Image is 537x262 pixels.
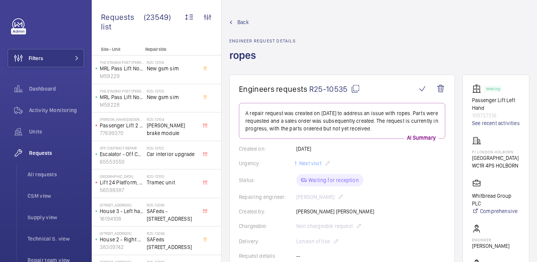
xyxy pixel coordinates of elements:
h2: R25-12105 [147,89,197,93]
p: [GEOGRAPHIC_DATA] [100,174,144,179]
p: Engineer [472,238,509,242]
img: elevator.svg [472,84,484,93]
span: Dashboard [29,85,84,93]
p: 16194108 [100,215,144,223]
p: A repair request was created on [DATE] to address an issue with ropes. Parts were requested and a... [245,109,439,132]
span: Technical S. view [28,235,84,242]
span: Requests list [101,12,144,31]
p: [STREET_ADDRESS] [100,203,144,207]
span: Supply view [28,213,84,221]
h2: Engineer request details [229,38,296,44]
span: Filters [29,54,43,62]
h2: R25-12094 [147,231,197,236]
p: 38309742 [100,243,144,251]
span: New gsm sim [147,65,197,72]
p: Whitbread Group PLC [472,192,520,207]
h2: R25-12095 [147,203,197,207]
span: CSM view [28,192,84,200]
p: Passenger Lift Left Hand [472,96,520,112]
span: Requests [29,149,84,157]
h2: R25-12104 [147,117,197,122]
span: [PERSON_NAME] brake module [147,122,197,137]
p: [STREET_ADDRESS] [100,231,144,236]
p: 56598387 [100,186,144,194]
p: Passenger Lift 2 - Guest Lift Middle [100,122,144,129]
p: House 3 - Left hand block [100,207,144,215]
p: MRL Pass Lift No 2 R/H [PERSON_NAME] [100,65,144,72]
p: 77699370 [100,129,144,137]
a: See recent activities [472,119,520,127]
span: Car interior upgrade [147,150,197,158]
span: Engineers requests [239,84,308,94]
span: SAFeds - [STREET_ADDRESS] [147,207,197,223]
span: Tramec unit [147,179,197,186]
p: The Staging Post [PERSON_NAME] House - High Risk Building [100,60,144,65]
span: Units [29,128,84,135]
p: 109727316 [472,112,520,119]
p: [GEOGRAPHIC_DATA] [472,154,519,162]
span: All requests [28,171,84,178]
p: Off Contract Repair [100,146,144,150]
span: New gsm sim [147,93,197,101]
p: Site - Unit [92,47,142,52]
p: M59229 [100,72,144,80]
p: MRL Pass Lift No 1 L/H [PERSON_NAME] [100,93,144,101]
span: Activity Monitoring [29,106,84,114]
h1: ropes [229,48,296,75]
p: House 2 - Right hand block kone mono [100,236,144,243]
p: AI Summary [404,134,439,142]
span: R25-10535 [309,84,360,94]
span: Back [237,18,249,26]
p: Repair title [145,47,196,52]
p: The Staging Post [PERSON_NAME] House - High Risk Building [100,89,144,93]
button: Filters [8,49,84,67]
p: Escalator - Off Contract [100,150,144,158]
p: [PERSON_NAME][GEOGRAPHIC_DATA] [100,117,144,122]
p: M59228 [100,101,144,109]
span: SAFeds [STREET_ADDRESS] [147,236,197,251]
p: [PERSON_NAME] [472,242,509,250]
p: PI London Holborn [472,150,519,154]
a: Comprehensive [472,207,520,215]
p: Lift 24 Platform, CDC (off site) [100,179,144,186]
h2: R25-12102 [147,146,197,150]
p: 65553550 [100,158,144,166]
h2: R25-12100 [147,174,197,179]
p: Working [486,88,500,90]
p: WC1R 4PS HOLBORN [472,162,519,169]
h2: R25-12106 [147,60,197,65]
